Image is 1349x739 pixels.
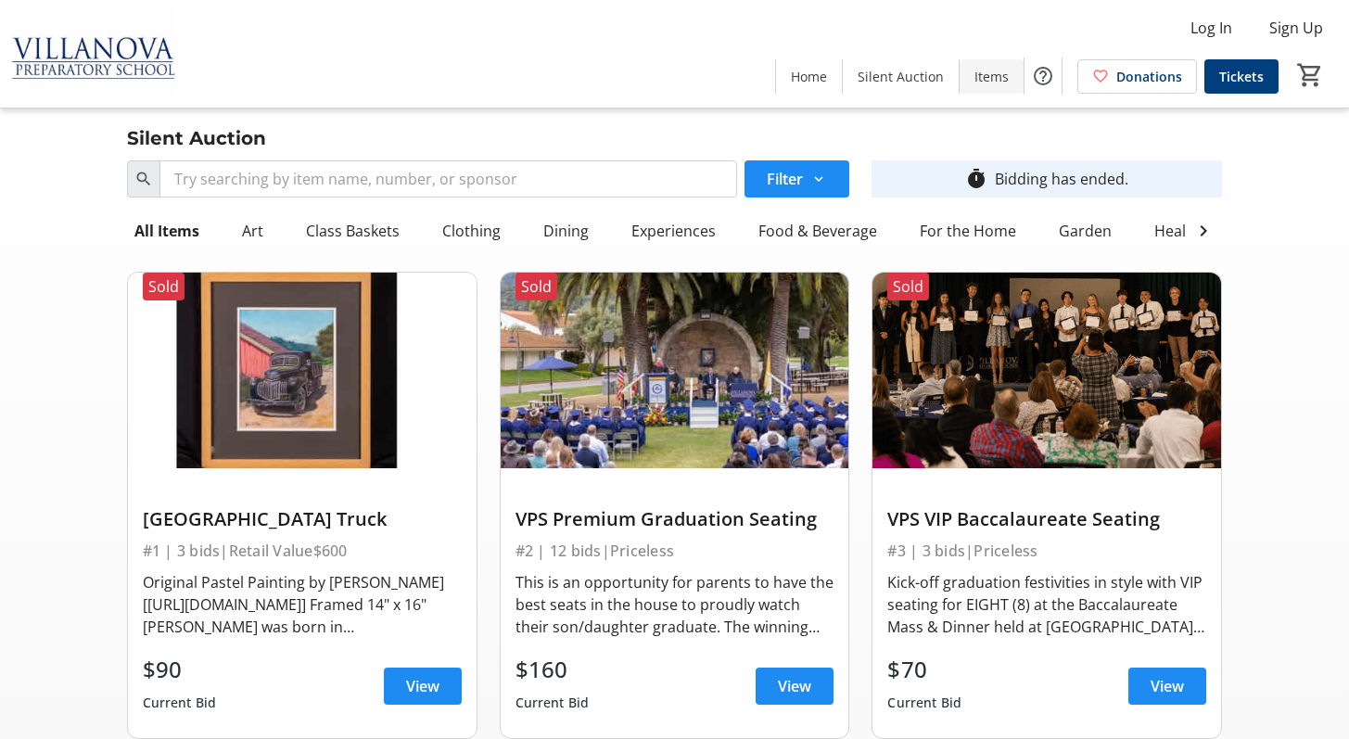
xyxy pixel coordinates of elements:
span: View [778,675,811,697]
img: Villanova Preparatory School's Logo [11,7,176,100]
a: View [756,668,834,705]
img: Old Creek Road Truck [128,273,477,468]
a: Tickets [1204,59,1279,94]
div: $90 [143,653,217,686]
div: Food & Beverage [751,212,884,249]
a: Items [960,59,1024,94]
div: Silent Auction [116,123,277,153]
div: $160 [515,653,590,686]
div: Garden [1051,212,1119,249]
div: All Items [127,212,207,249]
div: This is an opportunity for parents to have the best seats in the house to proudly watch their son... [515,571,834,638]
div: Sold [515,273,557,300]
a: Home [776,59,842,94]
div: Current Bid [887,686,961,720]
div: Clothing [435,212,508,249]
div: Experiences [624,212,723,249]
a: View [384,668,462,705]
button: Log In [1176,13,1247,43]
button: Filter [744,160,849,197]
span: Filter [767,168,803,190]
button: Cart [1293,58,1327,92]
input: Try searching by item name, number, or sponsor [159,160,738,197]
div: #1 | 3 bids | Retail Value $600 [143,538,462,564]
div: Sold [887,273,929,300]
div: Health & Beauty [1147,212,1275,249]
div: VPS VIP Baccalaureate Seating [887,508,1206,530]
div: $70 [887,653,961,686]
span: Donations [1116,67,1182,86]
div: Art [235,212,271,249]
button: Help [1024,57,1062,95]
div: Original Pastel Painting by [PERSON_NAME] [[URL][DOMAIN_NAME]] Framed 14" x 16" [PERSON_NAME] was... [143,571,462,638]
div: For the Home [912,212,1024,249]
a: Donations [1077,59,1197,94]
mat-icon: timer_outline [965,168,987,190]
div: #2 | 12 bids | Priceless [515,538,834,564]
div: Dining [536,212,596,249]
img: VPS Premium Graduation Seating [501,273,849,468]
div: Class Baskets [299,212,407,249]
div: Sold [143,273,185,300]
a: Silent Auction [843,59,959,94]
div: VPS Premium Graduation Seating [515,508,834,530]
span: Sign Up [1269,17,1323,39]
div: Current Bid [515,686,590,720]
span: View [406,675,439,697]
div: Bidding has ended. [995,168,1128,190]
span: Home [791,67,827,86]
span: Tickets [1219,67,1264,86]
div: Current Bid [143,686,217,720]
a: View [1128,668,1206,705]
span: Items [974,67,1009,86]
span: View [1151,675,1184,697]
span: Silent Auction [858,67,944,86]
div: [GEOGRAPHIC_DATA] Truck [143,508,462,530]
div: #3 | 3 bids | Priceless [887,538,1206,564]
div: Kick-off graduation festivities in style with VIP seating for EIGHT (8) at the Baccalaureate Mass... [887,571,1206,638]
span: Log In [1190,17,1232,39]
img: VPS VIP Baccalaureate Seating [872,273,1221,468]
button: Sign Up [1254,13,1338,43]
